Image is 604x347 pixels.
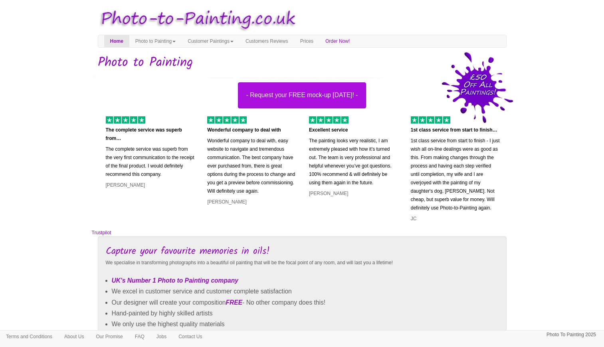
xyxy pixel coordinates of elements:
[411,116,450,124] img: 5 of out 5 stars
[90,331,129,343] a: Our Promise
[106,116,145,124] img: 5 of out 5 stars
[112,286,499,297] li: We excel in customer service and customer complete satisfaction
[92,72,141,78] img: Oil painting of a dog
[112,330,499,341] li: Stunningly beautiful paintings at prices you can afford.
[92,72,513,108] a: - Request your FREE mock-up [DATE]! -
[411,137,501,212] p: 1st class service from start to finish - I just wish all on-line dealings were as good as this. F...
[547,331,596,339] p: Photo To Painting 2025
[106,145,196,179] p: The complete service was superb from the very first communication to the receipt of the final pro...
[411,215,501,223] p: JC
[129,35,182,47] a: Photo to Painting
[104,35,129,47] a: Home
[151,331,172,343] a: Jobs
[319,35,356,47] a: Order Now!
[294,35,319,47] a: Prices
[309,126,399,134] p: Excellent service
[172,331,208,343] a: Contact Us
[182,35,240,47] a: Customer Paintings
[98,56,507,70] h1: Photo to Painting
[309,116,349,124] img: 5 of out 5 stars
[207,116,247,124] img: 5 of out 5 stars
[106,259,499,267] p: We specialise in transforming photographs into a beautiful oil painting that will be the focal po...
[207,126,297,134] p: Wonderful company to deal with
[411,126,501,134] p: 1st class service from start to finish…
[208,77,384,97] div: Turn any photo into a painting!
[112,308,499,319] li: Hand-painted by highly skilled artists
[207,198,297,206] p: [PERSON_NAME]
[129,331,151,343] a: FAQ
[58,331,90,343] a: About Us
[226,299,243,306] em: FREE
[112,319,499,329] li: We only use the highest quality materials
[112,277,238,284] em: UK's Number 1 Photo to Painting company
[309,189,399,198] p: [PERSON_NAME]
[240,35,294,47] a: Customers Reviews
[106,246,499,257] h3: Capture your favourite memories in oils!
[238,82,366,108] button: - Request your FREE mock-up [DATE]! -
[92,230,111,235] a: Trustpilot
[309,137,399,187] p: The painting looks very realistic, I am extremely pleased with how it’s turned out. The team is v...
[94,4,298,35] img: Photo to Painting
[106,181,196,189] p: [PERSON_NAME]
[442,52,513,123] img: 50 pound price drop
[207,137,297,195] p: Wonderful company to deal with, easy website to navigate and tremendous communication. The best c...
[106,126,196,143] p: The complete service was superb from…
[112,297,499,308] li: Our designer will create your composition - No other company does this!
